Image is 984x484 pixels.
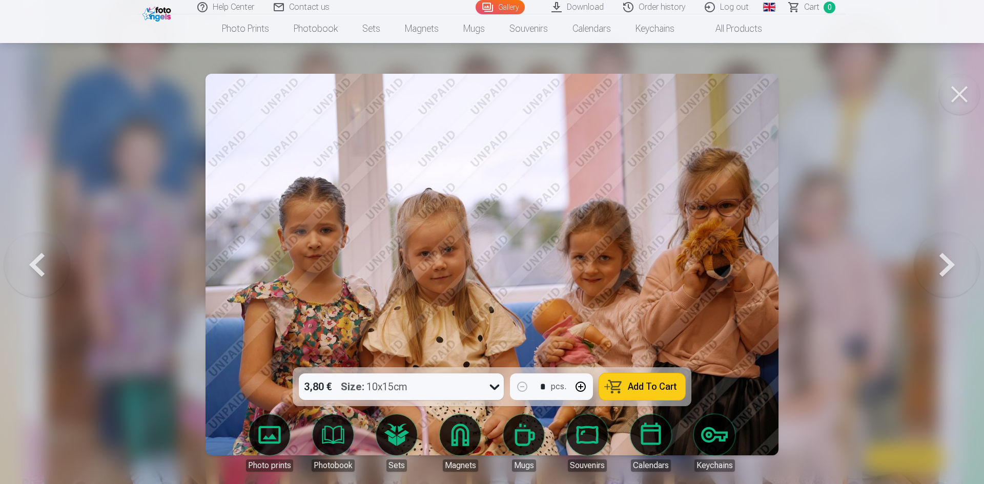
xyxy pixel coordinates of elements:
div: 10x15cm [341,373,407,400]
div: 3,80 € [299,373,337,400]
a: Photo prints [210,14,281,43]
span: Add To Cart [628,382,677,391]
a: Mugs [451,14,497,43]
button: Add To Cart [599,373,685,400]
div: pcs. [551,381,566,393]
a: Magnets [432,414,489,472]
a: Souvenirs [497,14,560,43]
a: Souvenirs [559,414,616,472]
div: Souvenirs [568,459,607,472]
a: Photobook [281,14,350,43]
a: Calendars [622,414,680,472]
div: Sets [386,459,407,472]
span: 0 [824,2,835,13]
a: Keychains [623,14,687,43]
div: Magnets [443,459,478,472]
div: Keychains [694,459,735,472]
div: Photo prints [246,459,293,472]
a: All products [687,14,774,43]
div: Photobook [312,459,355,472]
img: /fa2 [142,4,174,22]
a: Sets [350,14,393,43]
a: Photobook [304,414,362,472]
span: Сart [804,1,819,13]
a: Magnets [393,14,451,43]
div: Calendars [631,459,671,472]
div: Mugs [512,459,536,472]
a: Calendars [560,14,623,43]
strong: Size : [341,380,364,394]
a: Mugs [495,414,552,472]
a: Keychains [686,414,743,472]
a: Photo prints [241,414,298,472]
a: Sets [368,414,425,472]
